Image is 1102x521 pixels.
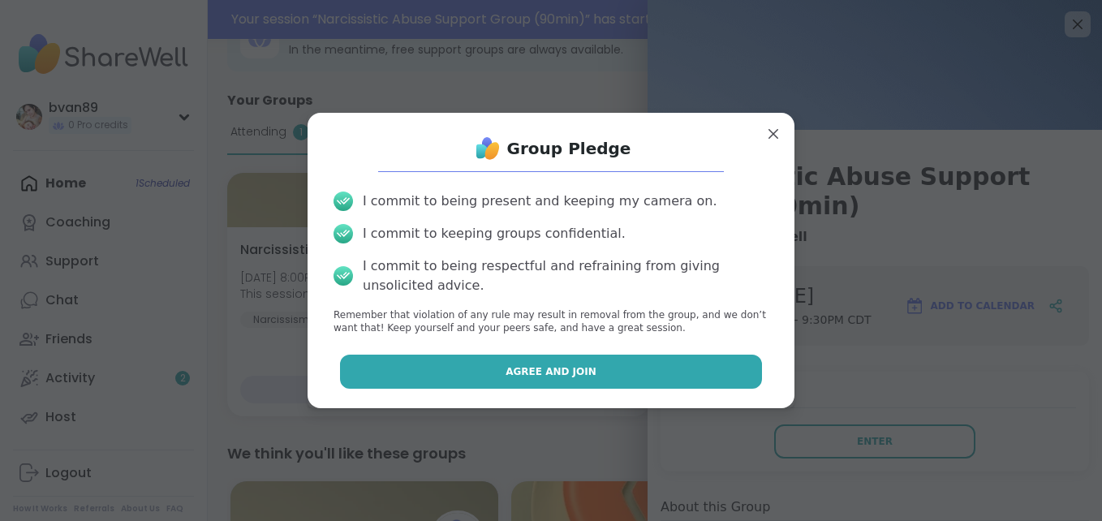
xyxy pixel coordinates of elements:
[507,137,631,160] h1: Group Pledge
[363,256,768,295] div: I commit to being respectful and refraining from giving unsolicited advice.
[334,308,768,336] p: Remember that violation of any rule may result in removal from the group, and we don’t want that!...
[340,355,763,389] button: Agree and Join
[506,364,596,379] span: Agree and Join
[471,132,504,165] img: ShareWell Logo
[363,192,717,211] div: I commit to being present and keeping my camera on.
[363,224,626,243] div: I commit to keeping groups confidential.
